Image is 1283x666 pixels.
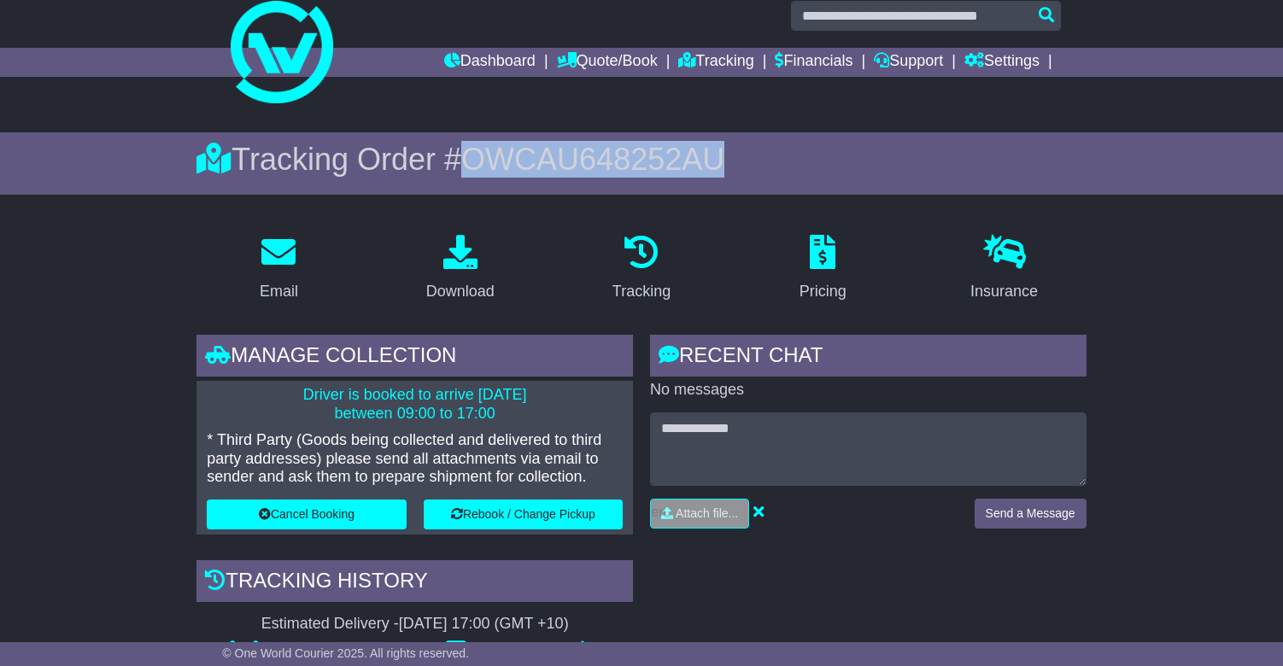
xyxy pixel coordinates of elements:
button: Cancel Booking [207,499,406,529]
a: Email [249,229,309,309]
button: Send a Message [975,499,1087,529]
a: Download [415,229,506,309]
a: Support [874,48,943,77]
a: Financials [775,48,852,77]
a: Tracking [601,229,682,309]
a: Dashboard [444,48,536,77]
button: Rebook / Change Pickup [424,499,623,529]
div: Pricing [800,280,847,303]
a: Settings [964,48,1040,77]
div: Email [260,280,298,303]
p: No messages [650,381,1087,400]
div: Tracking history [196,560,633,606]
span: OWCAU648252AU [461,142,724,177]
a: Pricing [788,229,858,309]
div: Tracking Order # [196,141,1086,178]
div: Download [426,280,495,303]
span: © One World Courier 2025. All rights reserved. [222,646,469,660]
a: Insurance [959,229,1049,309]
div: Manage collection [196,335,633,381]
div: [DATE] 17:00 (GMT +10) [399,615,569,634]
p: * Third Party (Goods being collected and delivered to third party addresses) please send all atta... [207,431,623,487]
div: RECENT CHAT [650,335,1087,381]
a: Tracking [678,48,753,77]
div: Insurance [970,280,1038,303]
div: Estimated Delivery - [196,615,633,634]
p: Driver is booked to arrive [DATE] between 09:00 to 17:00 [207,386,623,423]
a: Quote/Book [557,48,658,77]
div: Tracking [612,280,671,303]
